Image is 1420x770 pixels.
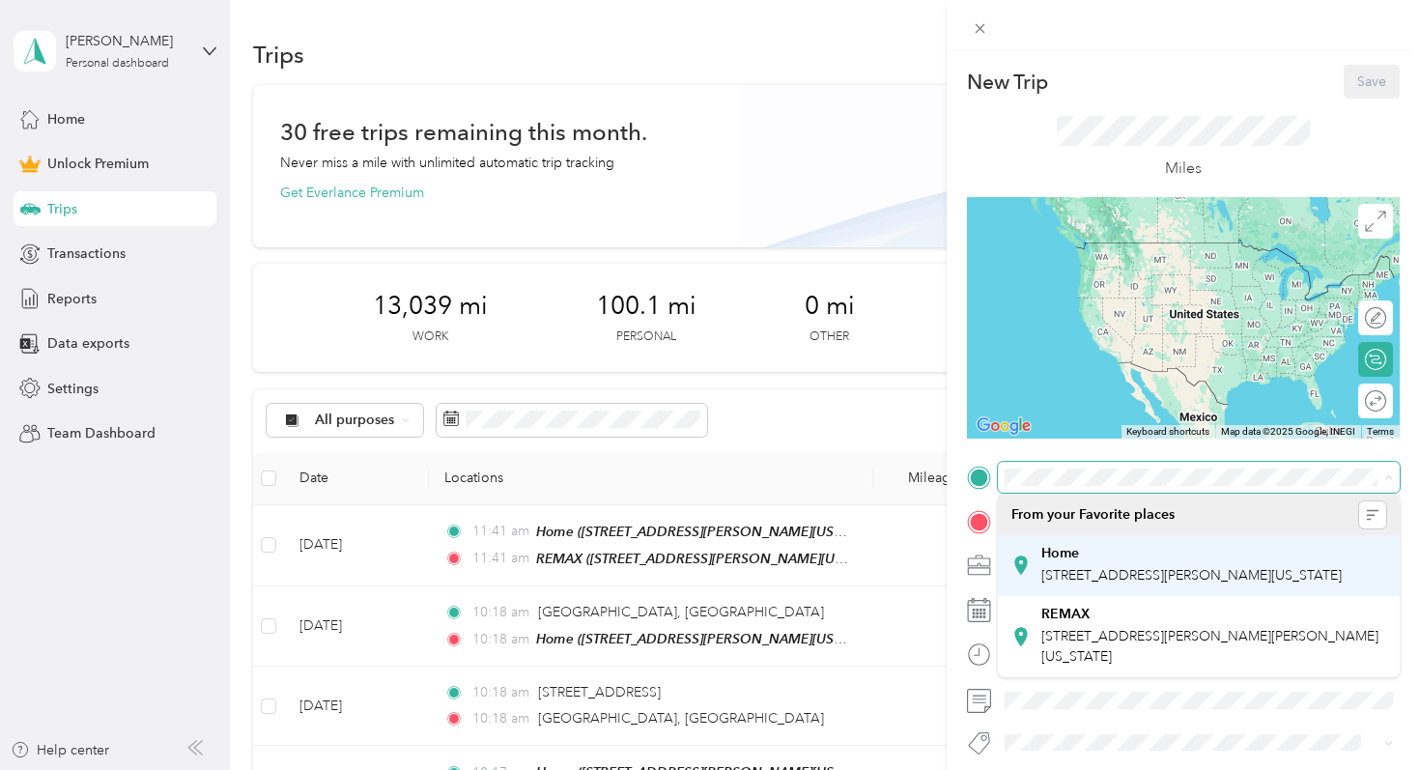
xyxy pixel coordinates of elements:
span: From your Favorite places [1011,506,1175,524]
p: Miles [1165,157,1202,181]
strong: REMAX [1041,606,1090,623]
span: [STREET_ADDRESS][PERSON_NAME][US_STATE] [1041,567,1342,584]
a: Terms (opens in new tab) [1367,426,1394,437]
a: Open this area in Google Maps (opens a new window) [972,414,1036,439]
span: Map data ©2025 Google, INEGI [1221,426,1355,437]
button: Keyboard shortcuts [1126,425,1209,439]
img: Google [972,414,1036,439]
strong: Home [1041,545,1079,562]
iframe: Everlance-gr Chat Button Frame [1312,662,1420,770]
span: [STREET_ADDRESS][PERSON_NAME][PERSON_NAME][US_STATE] [1041,628,1378,665]
p: New Trip [967,69,1048,96]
